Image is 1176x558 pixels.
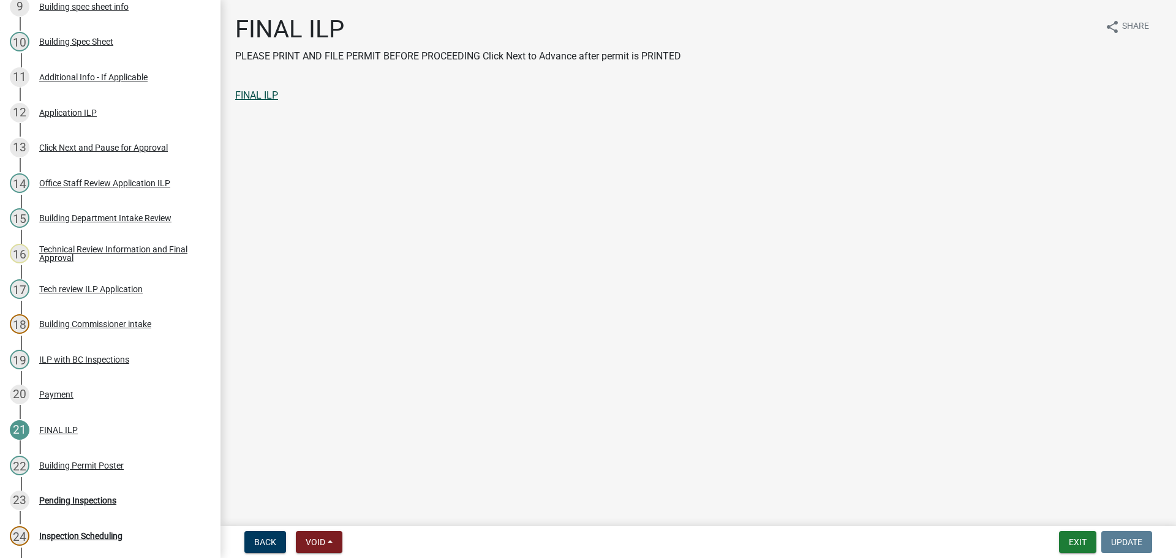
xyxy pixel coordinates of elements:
i: share [1105,20,1120,34]
div: Pending Inspections [39,496,116,505]
a: FINAL ILP [235,89,278,101]
span: Share [1122,20,1149,34]
div: 16 [10,244,29,263]
button: Back [244,531,286,553]
div: FINAL ILP [39,426,78,434]
div: 18 [10,314,29,334]
div: 14 [10,173,29,193]
button: Void [296,531,342,553]
div: 10 [10,32,29,51]
div: 12 [10,103,29,123]
span: Void [306,537,325,547]
div: Application ILP [39,108,97,117]
div: 24 [10,526,29,546]
div: Building Department Intake Review [39,214,171,222]
h1: FINAL ILP [235,15,681,44]
span: Back [254,537,276,547]
div: Technical Review Information and Final Approval [39,245,201,262]
div: Office Staff Review Application ILP [39,179,170,187]
div: 23 [10,491,29,510]
div: Additional Info - If Applicable [39,73,148,81]
div: 13 [10,138,29,157]
p: PLEASE PRINT AND FILE PERMIT BEFORE PROCEEDING Click Next to Advance after permit is PRINTED [235,49,681,64]
div: 15 [10,208,29,228]
div: ILP with BC Inspections [39,355,129,364]
div: 11 [10,67,29,87]
div: 17 [10,279,29,299]
div: Tech review ILP Application [39,285,143,293]
div: 22 [10,456,29,475]
button: Exit [1059,531,1096,553]
button: shareShare [1095,15,1159,39]
div: 20 [10,385,29,404]
div: Building spec sheet info [39,2,129,11]
div: 19 [10,350,29,369]
span: Update [1111,537,1142,547]
div: 21 [10,420,29,440]
div: Building Spec Sheet [39,37,113,46]
button: Update [1101,531,1152,553]
div: Payment [39,390,73,399]
div: Click Next and Pause for Approval [39,143,168,152]
div: Building Permit Poster [39,461,124,470]
div: Inspection Scheduling [39,532,123,540]
div: Building Commissioner intake [39,320,151,328]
